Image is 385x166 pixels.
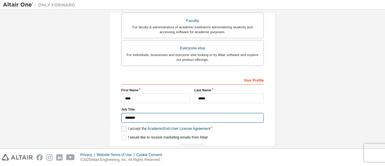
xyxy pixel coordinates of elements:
div: Your Profile [121,75,264,85]
label: First Name [121,88,191,92]
div: Cookie Consent [136,152,165,157]
div: Privacy [80,152,97,157]
label: Last Name [194,88,264,92]
label: I accept the [121,126,210,131]
img: facebook.svg [36,154,43,161]
div: Faculty [125,17,260,25]
div: For faculty & administrators of academic institutions administering students and accessing softwa... [125,25,260,34]
label: I would like to receive marketing emails from Altair [121,135,208,140]
div: Website Terms of Use [97,152,136,157]
img: Altair One [3,2,78,8]
a: Academic End-User License Agreement [147,127,210,131]
img: linkedin.svg [56,154,63,161]
img: altair_logo.svg [2,154,33,161]
p: © 2025 Altair Engineering, Inc. All Rights Reserved. [80,157,166,162]
img: youtube.svg [66,154,75,161]
img: instagram.svg [46,154,53,161]
div: Everyone else [125,44,260,52]
div: For individuals, businesses and everyone else looking to try Altair software and explore our prod... [125,52,260,62]
div: Read and acccept EULA to continue [121,144,264,153]
label: Job Title [121,107,264,112]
